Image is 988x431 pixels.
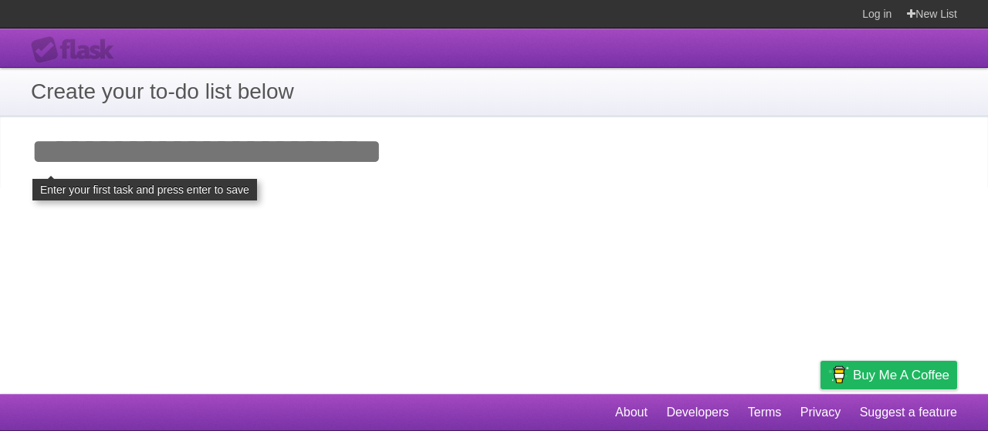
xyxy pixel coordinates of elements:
a: Buy me a coffee [821,361,957,389]
div: Flask [31,36,123,64]
a: Terms [748,398,782,427]
img: Buy me a coffee [828,362,849,388]
a: Privacy [800,398,841,427]
a: About [615,398,648,427]
a: Suggest a feature [860,398,957,427]
span: Buy me a coffee [853,362,949,389]
h1: Create your to-do list below [31,76,957,108]
a: Developers [666,398,729,427]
